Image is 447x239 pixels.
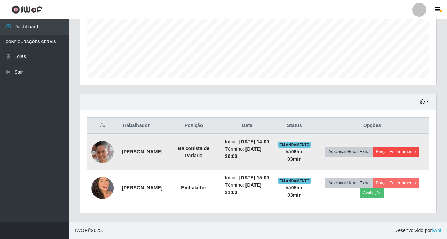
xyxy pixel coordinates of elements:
[91,168,114,208] img: 1702821101734.jpeg
[278,178,311,184] span: EM ANDAMENTO
[325,178,373,188] button: Adicionar Horas Extra
[221,118,274,134] th: Data
[278,142,311,148] span: EM ANDAMENTO
[178,145,209,158] strong: Balconista de Padaria
[11,5,42,14] img: CoreUI Logo
[91,140,114,164] img: 1723491411759.jpeg
[239,139,269,144] time: [DATE] 14:00
[167,118,221,134] th: Posição
[325,147,373,157] button: Adicionar Horas Extra
[122,149,162,154] strong: [PERSON_NAME]
[122,185,162,191] strong: [PERSON_NAME]
[285,185,303,198] strong: há 05 h e 03 min
[225,182,270,196] li: Término:
[315,118,429,134] th: Opções
[118,118,167,134] th: Trabalhador
[432,228,441,233] a: iWof
[373,147,419,157] button: Forçar Encerramento
[285,149,303,162] strong: há 06 h e 03 min
[373,178,419,188] button: Forçar Encerramento
[75,228,88,233] span: IWOF
[75,227,103,234] span: © 2025 .
[225,138,270,145] li: Início:
[239,175,269,180] time: [DATE] 15:00
[274,118,315,134] th: Status
[360,188,384,198] button: Avaliação
[181,185,206,191] strong: Embalador
[394,227,441,234] span: Desenvolvido por
[225,145,270,160] li: Término:
[225,174,270,182] li: Início:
